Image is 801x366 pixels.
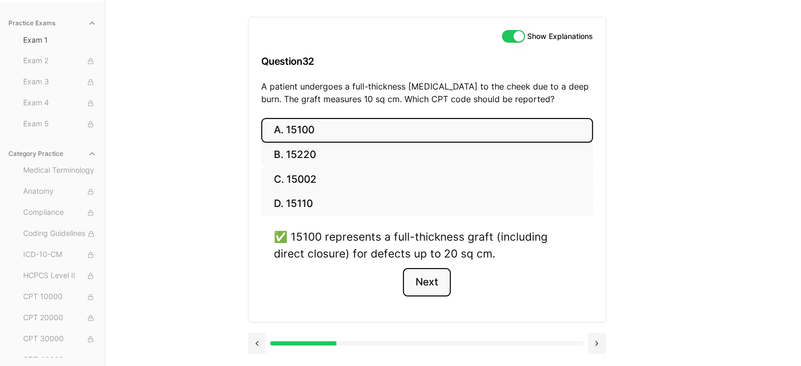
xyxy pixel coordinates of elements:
[261,118,593,143] button: A. 15100
[261,46,593,77] h3: Question 32
[23,76,96,88] span: Exam 3
[23,35,96,45] span: Exam 1
[261,80,593,105] p: A patient undergoes a full-thickness [MEDICAL_DATA] to the cheek due to a deep burn. The graft me...
[19,289,101,305] button: CPT 10000
[19,74,101,91] button: Exam 3
[19,162,101,179] button: Medical Terminology
[261,167,593,192] button: C. 15002
[23,333,96,345] span: CPT 30000
[23,228,96,240] span: Coding Guidelines
[4,145,101,162] button: Category Practice
[23,55,96,67] span: Exam 2
[23,97,96,109] span: Exam 4
[23,249,96,261] span: ICD-10-CM
[19,95,101,112] button: Exam 4
[527,33,593,40] label: Show Explanations
[261,143,593,167] button: B. 15220
[403,268,451,296] button: Next
[23,312,96,324] span: CPT 20000
[23,118,96,130] span: Exam 5
[19,225,101,242] button: Coding Guidelines
[19,331,101,348] button: CPT 30000
[23,270,96,282] span: HCPCS Level II
[19,32,101,48] button: Exam 1
[19,116,101,133] button: Exam 5
[23,354,96,366] span: CPT 40000
[23,291,96,303] span: CPT 10000
[274,229,580,261] div: ✅ 15100 represents a full-thickness graft (including direct closure) for defects up to 20 sq cm.
[261,192,593,216] button: D. 15110
[4,15,101,32] button: Practice Exams
[19,204,101,221] button: Compliance
[19,268,101,284] button: HCPCS Level II
[19,53,101,70] button: Exam 2
[19,183,101,200] button: Anatomy
[19,246,101,263] button: ICD-10-CM
[23,207,96,219] span: Compliance
[23,186,96,197] span: Anatomy
[23,165,96,176] span: Medical Terminology
[19,310,101,327] button: CPT 20000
